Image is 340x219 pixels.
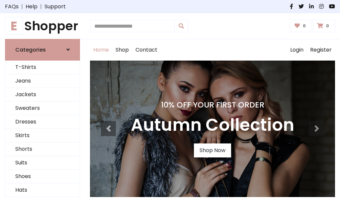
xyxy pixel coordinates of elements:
h6: Categories [15,47,46,53]
a: Home [90,39,112,61]
a: Shoes [5,170,80,183]
span: 0 [324,23,331,29]
a: 0 [290,20,312,32]
a: Skirts [5,129,80,142]
a: Shop [112,39,132,61]
a: Sweaters [5,102,80,115]
a: T-Shirts [5,61,80,74]
h3: Autumn Collection [131,115,294,135]
a: FAQs [5,3,19,11]
a: EShopper [5,19,80,34]
span: 0 [301,23,307,29]
span: | [19,3,26,11]
a: Categories [5,39,80,61]
a: Help [26,3,38,11]
a: Jeans [5,74,80,88]
a: Suits [5,156,80,170]
a: Shorts [5,142,80,156]
a: Dresses [5,115,80,129]
a: Support [44,3,66,11]
a: 0 [313,20,335,32]
a: Contact [132,39,161,61]
a: Register [307,39,335,61]
a: Hats [5,183,80,197]
a: Login [287,39,307,61]
span: E [5,17,23,35]
span: | [38,3,44,11]
a: Shop Now [194,143,231,157]
h4: 10% Off Your First Order [131,100,294,109]
h1: Shopper [5,19,80,34]
a: Jackets [5,88,80,102]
